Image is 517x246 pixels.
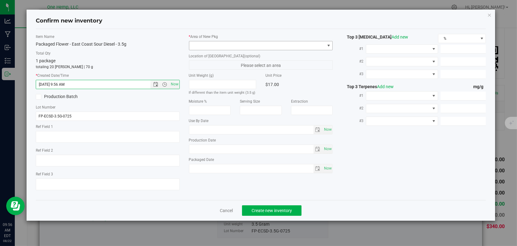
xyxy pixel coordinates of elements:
label: Ref Field 3 [36,171,180,177]
label: #1 [342,90,366,101]
span: select [322,125,332,134]
span: Open the time view [159,82,170,87]
span: (optional) [244,54,261,58]
span: Please select an area [189,60,333,70]
h4: Confirm new inventory [36,17,102,25]
span: NO DATA FOUND [366,104,438,113]
span: Set Current date [322,125,333,134]
span: Set Current date [322,164,333,173]
span: select [322,145,332,154]
span: Set Current date [322,145,333,154]
div: $17.00 [265,80,333,89]
span: NO DATA FOUND [366,117,438,126]
span: Create new inventory [252,208,292,213]
button: Create new inventory [242,205,302,216]
label: Packaged Date [189,157,333,162]
label: Production Date [189,137,333,143]
a: Add new [392,35,408,39]
label: Ref Field 2 [36,148,180,153]
span: 1 package [36,58,55,63]
span: NO DATA FOUND [366,57,438,66]
a: Cancel [220,207,233,214]
span: Set Current date [169,80,180,89]
label: Total Qty [36,51,180,56]
span: Top 3 Terpenes [342,84,394,89]
label: Item Name [36,34,180,39]
label: #3 [342,68,366,80]
span: NO DATA FOUND [366,91,438,100]
label: #2 [342,56,366,67]
span: select [322,164,332,173]
span: NO DATA FOUND [366,70,438,79]
small: If different than the item unit weight (3.5 g) [189,91,256,95]
label: Moisture % [189,99,231,104]
label: Location of [GEOGRAPHIC_DATA] [189,53,333,59]
a: Add new [377,84,394,89]
label: Serving Size [240,99,282,104]
label: #3 [342,115,366,126]
span: NO DATA FOUND [366,44,438,54]
label: Use By Date [189,118,333,124]
span: select [314,145,322,154]
span: mg/g [473,84,486,89]
p: totaling 20 [PERSON_NAME] | 70 g [36,64,180,70]
label: #1 [342,43,366,54]
label: #2 [342,103,366,114]
label: Unit Price [265,73,333,78]
label: Unit Weight (g) [189,73,256,78]
iframe: Resource center [6,197,25,215]
span: Top 3 [MEDICAL_DATA] [342,35,408,39]
label: Area of New Pkg [189,34,333,39]
span: % [438,34,478,43]
label: Production Batch [36,93,103,100]
div: Packaged Flower - East Coast Sour Diesel - 3.5g [36,41,180,47]
label: Extraction [291,99,333,104]
span: Open the date view [150,82,161,87]
label: Created Date/Time [36,73,180,78]
span: select [314,125,322,134]
span: select [314,164,322,173]
label: Ref Field 1 [36,124,180,129]
label: Lot Number [36,105,180,110]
